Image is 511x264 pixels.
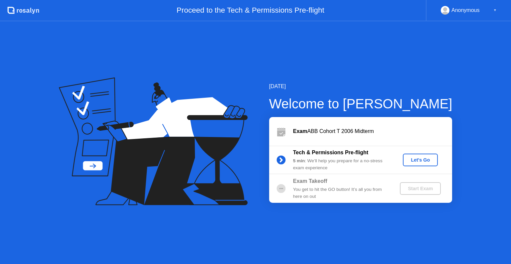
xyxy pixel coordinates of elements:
b: Exam [293,128,307,134]
b: Exam Takeoff [293,178,327,184]
b: Tech & Permissions Pre-flight [293,150,368,155]
div: Welcome to [PERSON_NAME] [269,94,452,114]
button: Start Exam [400,182,441,195]
div: You get to hit the GO button! It’s all you from here on out [293,186,389,200]
div: [DATE] [269,82,452,90]
div: : We’ll help you prepare for a no-stress exam experience [293,158,389,171]
div: Anonymous [451,6,480,15]
div: ▼ [493,6,497,15]
div: Start Exam [403,186,438,191]
div: Let's Go [406,157,435,163]
div: ABB Cohort T 2006 Midterm [293,127,452,135]
button: Let's Go [403,154,438,166]
b: 5 min [293,158,305,163]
